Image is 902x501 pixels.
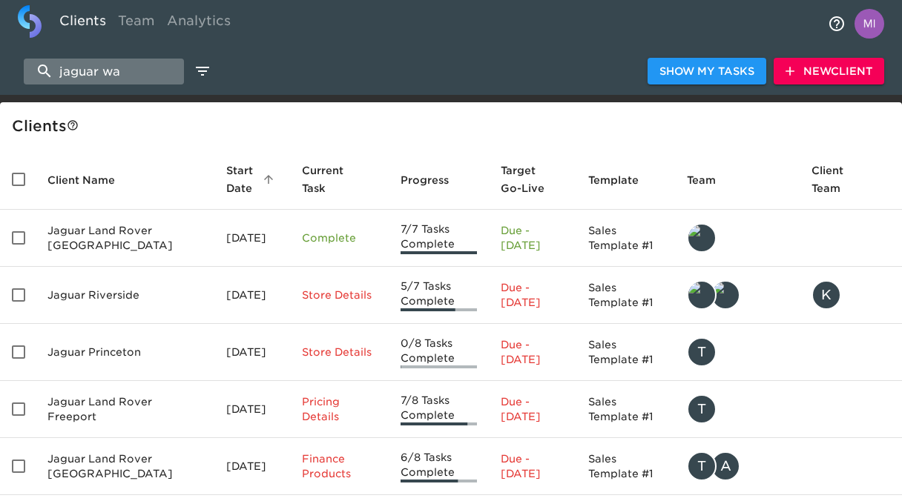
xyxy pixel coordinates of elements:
td: Sales Template #1 [576,381,675,438]
td: Sales Template #1 [576,267,675,324]
a: Analytics [161,5,237,42]
td: Jaguar Riverside [36,267,214,324]
img: Profile [855,9,884,39]
td: 7/8 Tasks Complete [389,381,489,438]
p: Complete [302,230,377,245]
span: Template [588,171,658,189]
span: Start Date [226,162,278,197]
p: Pricing Details [302,394,377,424]
button: edit [190,59,215,84]
button: notifications [819,6,855,42]
div: K [812,280,841,310]
div: tracy@roadster.com [687,337,788,367]
p: Due - [DATE] [501,394,564,424]
div: tracy@roadster.com, angelique.nurse@roadster.com [687,451,788,481]
a: Team [112,5,161,42]
td: Sales Template #1 [576,438,675,495]
div: tyler@roadster.com, leland@roadster.com [687,280,788,310]
td: 6/8 Tasks Complete [389,438,489,495]
td: Jaguar Land Rover [GEOGRAPHIC_DATA] [36,210,214,267]
img: logo [18,5,42,38]
td: [DATE] [214,324,290,381]
img: tyler@roadster.com [688,225,715,251]
div: Client s [12,114,896,138]
a: Clients [53,5,112,42]
td: Jaguar Land Rover Freeport [36,381,214,438]
div: tyler@roadster.com [687,223,788,253]
p: Due - [DATE] [501,451,564,481]
td: Jaguar Princeton [36,324,214,381]
span: Calculated based on the start date and the duration of all Tasks contained in this Hub. [501,162,545,197]
td: [DATE] [214,438,290,495]
span: Client Team [812,162,890,197]
button: Show My Tasks [648,58,766,85]
td: Sales Template #1 [576,324,675,381]
button: NewClient [774,58,884,85]
td: [DATE] [214,381,290,438]
p: Store Details [302,288,377,302]
span: Team [687,171,735,189]
div: T [687,337,717,367]
span: This is the next Task in this Hub that should be completed [302,162,358,197]
img: tyler@roadster.com [688,282,715,308]
span: Progress [401,171,468,189]
td: 7/7 Tasks Complete [389,210,489,267]
span: New Client [786,62,872,81]
td: Sales Template #1 [576,210,675,267]
p: Due - [DATE] [501,280,564,310]
p: Due - [DATE] [501,337,564,367]
div: T [687,451,717,481]
span: Show My Tasks [659,62,754,81]
div: T [687,394,717,424]
td: 5/7 Tasks Complete [389,267,489,324]
input: search [24,59,184,84]
td: Jaguar Land Rover [GEOGRAPHIC_DATA] [36,438,214,495]
img: leland@roadster.com [712,282,739,308]
div: kcurtsinger@indigoautogroup.com [812,280,890,310]
td: [DATE] [214,210,290,267]
svg: This is a list of all of your clients and clients shared with you [67,119,79,131]
span: Current Task [302,162,377,197]
div: tracy@roadster.com [687,394,788,424]
td: 0/8 Tasks Complete [389,324,489,381]
td: [DATE] [214,267,290,324]
span: Client Name [47,171,134,189]
span: Target Go-Live [501,162,564,197]
p: Finance Products [302,451,377,481]
div: A [711,451,740,481]
p: Due - [DATE] [501,223,564,253]
p: Store Details [302,345,377,359]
